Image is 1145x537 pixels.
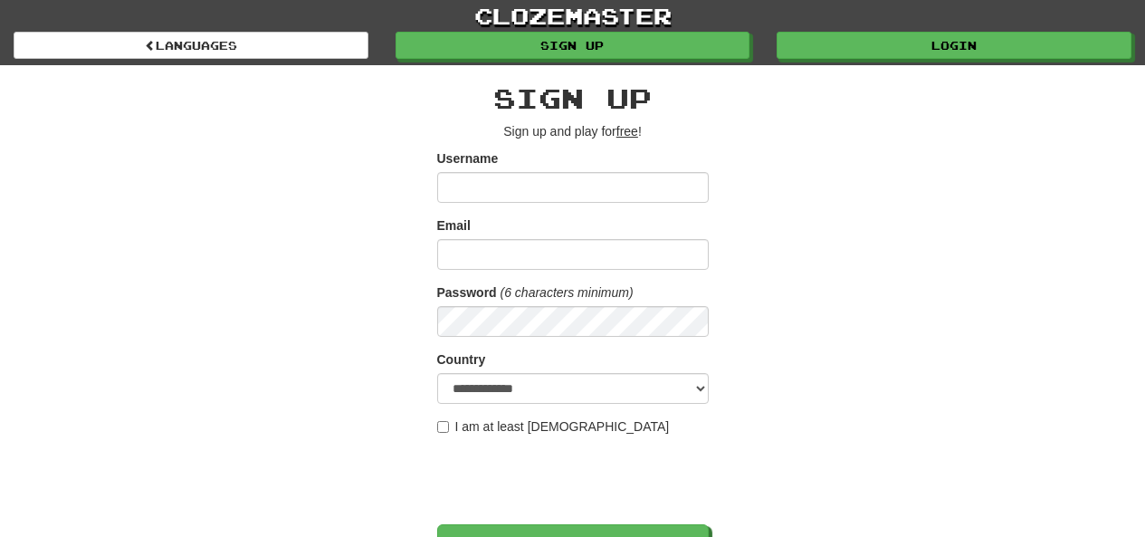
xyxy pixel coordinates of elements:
[437,149,499,168] label: Username
[437,417,670,436] label: I am at least [DEMOGRAPHIC_DATA]
[501,285,634,300] em: (6 characters minimum)
[437,122,709,140] p: Sign up and play for !
[437,283,497,302] label: Password
[437,350,486,369] label: Country
[616,124,638,139] u: free
[437,216,471,235] label: Email
[396,32,750,59] a: Sign up
[437,421,449,433] input: I am at least [DEMOGRAPHIC_DATA]
[437,445,712,515] iframe: reCAPTCHA
[437,83,709,113] h2: Sign up
[14,32,368,59] a: Languages
[777,32,1131,59] a: Login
